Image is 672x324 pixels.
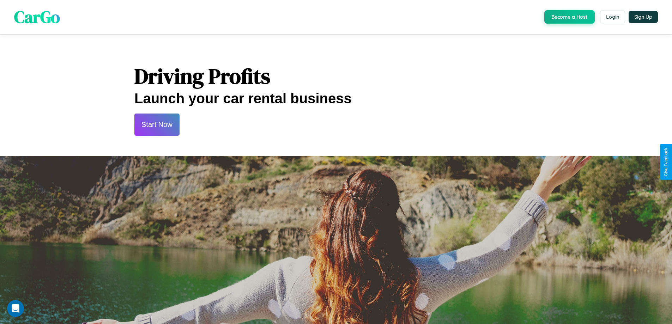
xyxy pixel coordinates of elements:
h1: Driving Profits [134,62,538,91]
button: Login [600,11,625,23]
button: Start Now [134,114,180,136]
h2: Launch your car rental business [134,91,538,106]
div: Give Feedback [664,148,668,176]
iframe: Intercom live chat [7,300,24,317]
span: CarGo [14,5,60,29]
button: Sign Up [629,11,658,23]
button: Become a Host [544,10,595,24]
